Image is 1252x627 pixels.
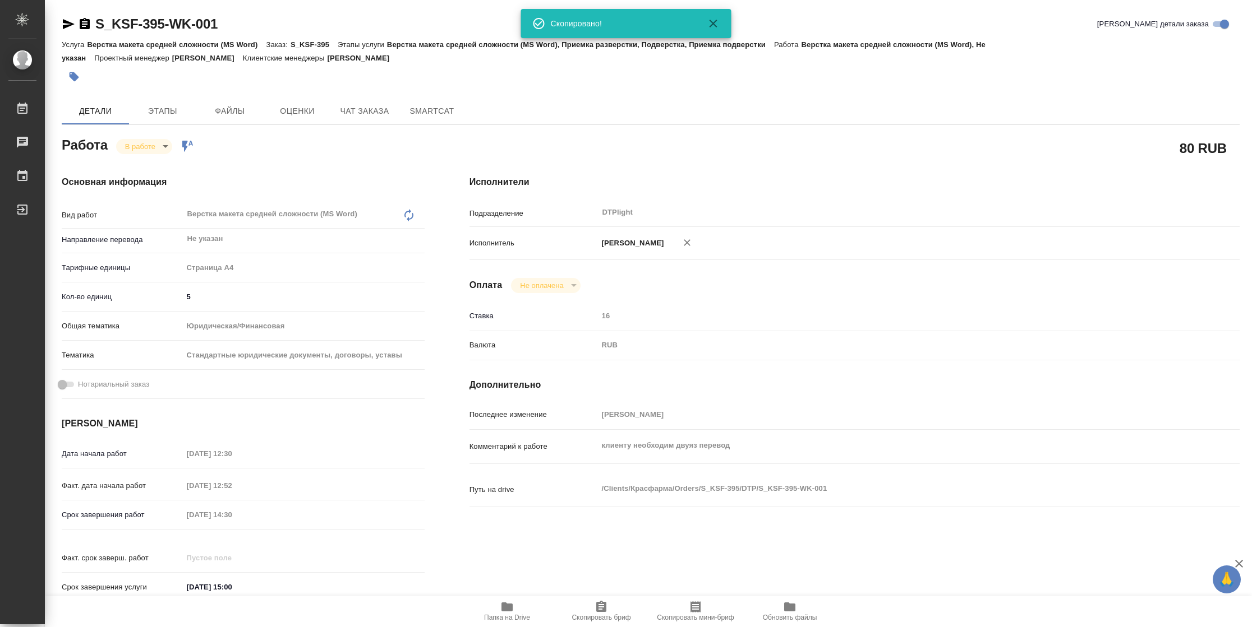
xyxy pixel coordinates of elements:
p: Общая тематика [62,321,183,332]
p: Направление перевода [62,234,183,245]
span: Оценки [270,104,324,118]
p: [PERSON_NAME] [172,54,243,62]
button: Добавить тэг [62,64,86,89]
p: Проектный менеджер [94,54,172,62]
p: Последнее изменение [469,409,598,420]
input: Пустое поле [183,507,281,523]
div: В работе [116,139,172,154]
input: Пустое поле [183,550,281,566]
span: [PERSON_NAME] детали заказа [1097,18,1209,30]
button: Закрыть [700,17,727,30]
span: Чат заказа [338,104,392,118]
span: Нотариальный заказ [78,379,149,390]
p: Исполнитель [469,238,598,249]
textarea: /Clients/Красфарма/Orders/S_KSF-395/DTP/S_KSF-395-WK-001 [598,479,1176,498]
p: Вид работ [62,210,183,221]
span: Этапы [136,104,190,118]
p: Заказ: [266,40,290,49]
button: Скопировать ссылку для ЯМессенджера [62,17,75,31]
input: Пустое поле [183,477,281,494]
p: Верстка макета средней сложности (MS Word) [87,40,266,49]
h4: Оплата [469,278,503,292]
p: Факт. срок заверш. работ [62,552,183,564]
p: Факт. дата начала работ [62,480,183,491]
input: ✎ Введи что-нибудь [183,289,425,305]
h2: Работа [62,134,108,154]
p: Валюта [469,340,598,351]
div: Стандартные юридические документы, договоры, уставы [183,346,425,365]
span: Папка на Drive [484,614,530,621]
p: Кол-во единиц [62,291,183,303]
button: Не оплачена [517,281,567,290]
p: Тематика [62,350,183,361]
a: S_KSF-395-WK-001 [95,16,218,31]
p: Срок завершения услуги [62,582,183,593]
input: Пустое поле [598,406,1176,422]
input: Пустое поле [598,308,1176,324]
input: Пустое поле [183,445,281,462]
h4: Исполнители [469,175,1240,189]
p: Дата начала работ [62,448,183,459]
textarea: клиенту необходим двуяз перевод [598,436,1176,455]
div: Страница А4 [183,258,425,277]
span: SmartCat [405,104,459,118]
span: Файлы [203,104,257,118]
p: Тарифные единицы [62,262,183,273]
span: Детали [68,104,122,118]
h4: Основная информация [62,175,425,189]
button: Скопировать мини-бриф [648,596,743,627]
div: Юридическая/Финансовая [183,317,425,336]
input: ✎ Введи что-нибудь [183,579,281,595]
div: RUB [598,336,1176,355]
h2: 80 RUB [1180,138,1227,157]
button: Скопировать бриф [554,596,648,627]
p: Срок завершения работ [62,509,183,521]
span: 🙏 [1217,568,1236,591]
button: 🙏 [1213,565,1241,593]
h4: Дополнительно [469,378,1240,392]
p: Верстка макета средней сложности (MS Word), Приемка разверстки, Подверстка, Приемка подверстки [387,40,774,49]
span: Скопировать бриф [572,614,630,621]
p: Клиентские менеджеры [243,54,328,62]
div: Скопировано! [551,18,691,29]
p: Этапы услуги [338,40,387,49]
p: Путь на drive [469,484,598,495]
div: В работе [511,278,580,293]
button: Скопировать ссылку [78,17,91,31]
button: В работе [122,142,159,151]
h4: [PERSON_NAME] [62,417,425,430]
button: Обновить файлы [743,596,837,627]
p: Комментарий к работе [469,441,598,452]
button: Папка на Drive [460,596,554,627]
p: Подразделение [469,208,598,219]
span: Скопировать мини-бриф [657,614,734,621]
p: Услуга [62,40,87,49]
button: Удалить исполнителя [675,230,699,255]
p: S_KSF-395 [291,40,338,49]
p: Работа [774,40,802,49]
p: Ставка [469,310,598,322]
p: [PERSON_NAME] [598,238,664,249]
span: Обновить файлы [763,614,817,621]
p: [PERSON_NAME] [327,54,398,62]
